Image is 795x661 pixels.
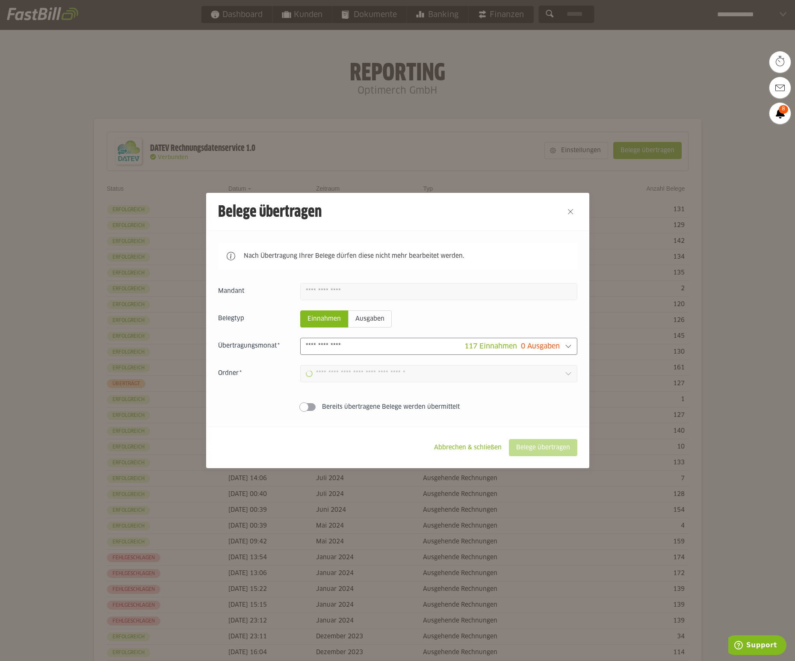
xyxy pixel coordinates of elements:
sl-switch: Bereits übertragene Belege werden übermittelt [218,403,577,411]
sl-radio-button: Ausgaben [348,310,392,328]
span: 8 [779,105,788,114]
span: 117 Einnahmen [464,343,517,350]
iframe: Öffnet ein Widget, in dem Sie weitere Informationen finden [728,635,786,657]
sl-button: Abbrechen & schließen [427,439,509,456]
a: 8 [769,103,791,124]
span: 0 Ausgaben [521,343,560,350]
sl-radio-button: Einnahmen [300,310,348,328]
sl-button: Belege übertragen [509,439,577,456]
